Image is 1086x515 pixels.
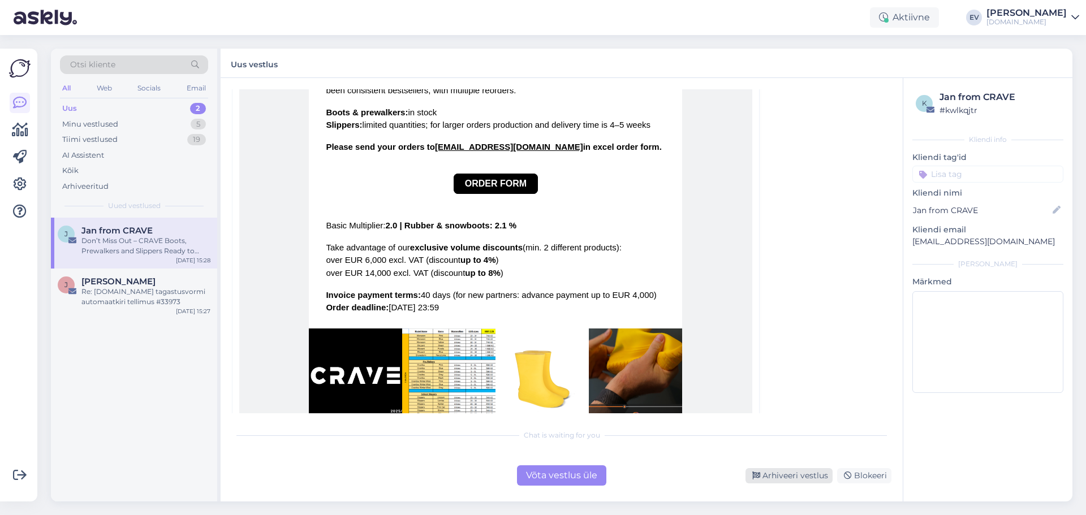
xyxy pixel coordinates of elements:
[465,179,527,188] strong: ORDER FORM
[495,328,589,422] img: Product photo
[912,259,1063,269] div: [PERSON_NAME]
[912,276,1063,288] p: Märkmed
[62,165,79,176] div: Kõik
[326,243,622,252] span: Take advantage of our (min. 2 different products):
[589,328,682,422] img: Product video
[326,290,656,300] span: 40 days (for new partners: advance payment up to EUR 4,000)
[410,243,523,252] strong: exclusive volume discounts
[326,302,389,312] strong: Order deadline:
[517,465,606,486] div: Võta vestlus üle
[986,8,1079,27] a: [PERSON_NAME][DOMAIN_NAME]
[912,224,1063,236] p: Kliendi email
[940,104,1060,116] div: # kwlkqjtr
[64,230,68,238] span: J
[190,103,206,114] div: 2
[402,328,495,422] img: Order form
[326,72,646,95] span: Don’t miss this autumn’s highlights. Since the July restock, these models have been consistent be...
[187,134,206,145] div: 19
[176,256,210,265] div: [DATE] 15:28
[326,142,661,152] span: Please send your orders to in excel order form.
[62,181,109,192] div: Arhiveeritud
[94,81,114,96] div: Web
[454,174,538,194] a: ORDER FORM
[191,119,206,130] div: 5
[135,81,163,96] div: Socials
[460,255,496,265] strong: up to 4%
[326,120,362,129] strong: Slippers:
[326,120,650,129] span: limited quantities; for larger orders production and delivery time is 4–5 weeks
[231,55,278,71] label: Uus vestlus
[62,150,104,161] div: AI Assistent
[465,268,501,278] strong: up to 8%
[912,152,1063,163] p: Kliendi tag'id
[326,302,439,312] span: [DATE] 23:59
[912,236,1063,248] p: [EMAIL_ADDRESS][DOMAIN_NAME]
[81,226,153,236] span: Jan from CRAVE
[940,90,1060,104] div: Jan from CRAVE
[870,7,939,28] div: Aktiivne
[309,328,402,422] img: Catalogue
[64,280,68,289] span: J
[326,107,408,117] strong: Boots & prewalkers:
[966,10,982,25] div: EV
[81,287,210,307] div: Re: [DOMAIN_NAME] tagastusvormi automaatkiri tellimus #33973
[9,58,31,79] img: Askly Logo
[232,430,891,440] div: Chat is waiting for you
[385,220,516,230] strong: 2.0 | Rubber & snowboots: 2.1 %
[986,18,1067,27] div: [DOMAIN_NAME]
[62,103,77,114] div: Uus
[912,166,1063,183] input: Lisa tag
[745,468,833,483] div: Arhiveeri vestlus
[108,201,161,211] span: Uued vestlused
[326,268,503,278] span: over EUR 14,000 excl. VAT (discount )
[986,8,1067,18] div: [PERSON_NAME]
[62,119,118,130] div: Minu vestlused
[435,142,583,152] a: [EMAIL_ADDRESS][DOMAIN_NAME]
[922,99,927,107] span: k
[62,134,118,145] div: Tiimi vestlused
[81,276,156,287] span: Jelena Kadak
[912,135,1063,145] div: Kliendi info
[81,236,210,256] div: Don’t Miss Out – CRAVE Boots, Prewalkers and Slippers Ready to Order
[70,59,115,71] span: Otsi kliente
[837,468,891,483] div: Blokeeri
[60,81,73,96] div: All
[326,220,516,230] span: Basic Multiplier:
[326,290,421,300] strong: Invoice payment terms:
[913,204,1050,217] input: Lisa nimi
[184,81,208,96] div: Email
[176,307,210,315] div: [DATE] 15:27
[326,107,437,117] span: in stock
[326,255,498,265] span: over EUR 6,000 excl. VAT (discount )
[912,187,1063,199] p: Kliendi nimi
